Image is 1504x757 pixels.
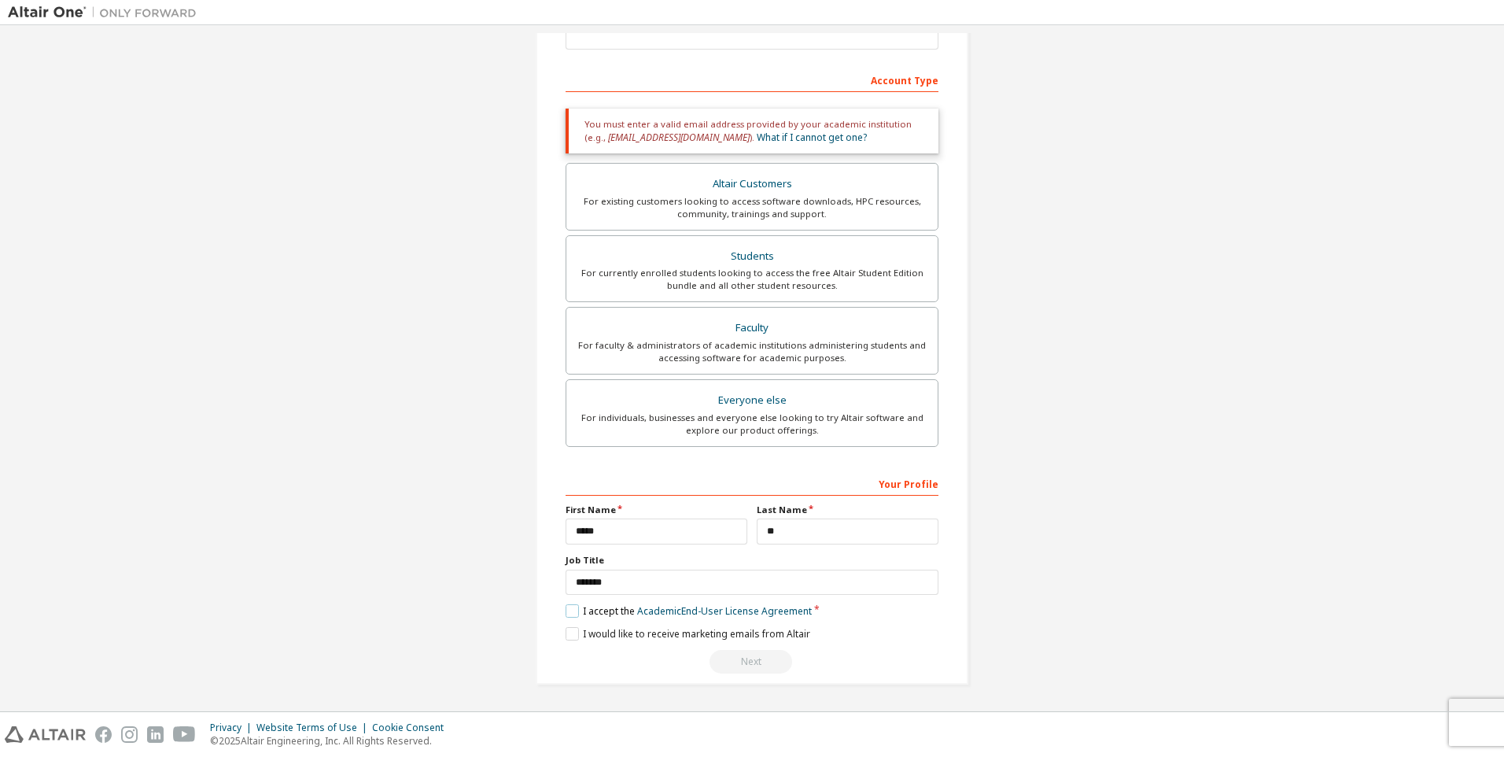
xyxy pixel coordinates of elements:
[566,67,938,92] div: Account Type
[608,131,750,144] span: [EMAIL_ADDRESS][DOMAIN_NAME]
[256,722,372,734] div: Website Terms of Use
[566,109,938,153] div: You must enter a valid email address provided by your academic institution (e.g., ).
[576,339,928,364] div: For faculty & administrators of academic institutions administering students and accessing softwa...
[566,471,938,496] div: Your Profile
[566,627,810,641] label: I would like to receive marketing emails from Altair
[210,722,256,734] div: Privacy
[757,131,867,144] a: What if I cannot get one?
[566,650,938,674] div: You need to provide your academic email
[576,317,928,339] div: Faculty
[576,267,928,292] div: For currently enrolled students looking to access the free Altair Student Edition bundle and all ...
[576,173,928,195] div: Altair Customers
[566,604,812,618] label: I accept the
[757,504,938,516] label: Last Name
[173,726,196,743] img: youtube.svg
[121,726,138,743] img: instagram.svg
[210,734,453,748] p: © 2025 Altair Engineering, Inc. All Rights Reserved.
[147,726,164,743] img: linkedin.svg
[576,412,928,437] div: For individuals, businesses and everyone else looking to try Altair software and explore our prod...
[576,390,928,412] div: Everyone else
[566,504,747,516] label: First Name
[8,5,205,20] img: Altair One
[576,246,928,268] div: Students
[95,726,112,743] img: facebook.svg
[637,604,812,618] a: Academic End-User License Agreement
[372,722,453,734] div: Cookie Consent
[5,726,86,743] img: altair_logo.svg
[566,554,938,567] label: Job Title
[576,195,928,220] div: For existing customers looking to access software downloads, HPC resources, community, trainings ...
